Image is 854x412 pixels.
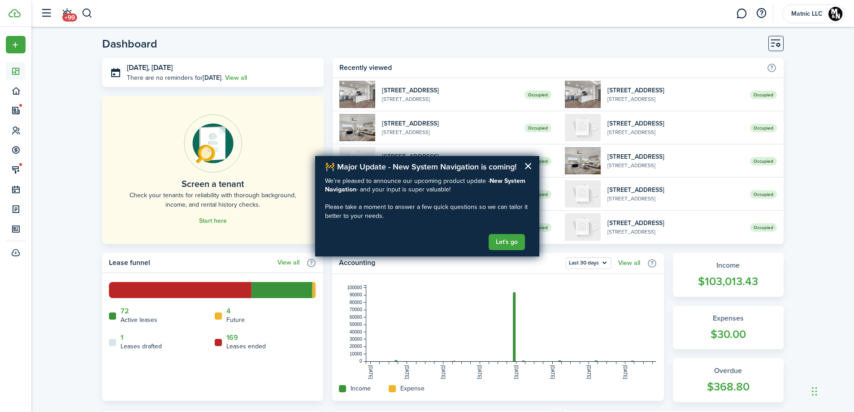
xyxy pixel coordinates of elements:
[400,384,425,393] home-widget-title: Expense
[607,152,743,161] widget-list-item-title: [STREET_ADDRESS]
[122,191,304,209] home-placeholder-description: Check your tenants for reliability with thorough background, income, and rental history checks.
[565,114,601,141] img: 201
[550,365,555,379] tspan: [DATE]
[607,128,743,136] widget-list-item-description: [STREET_ADDRESS]
[812,378,817,405] div: Drag
[607,95,743,103] widget-list-item-description: [STREET_ADDRESS]
[682,260,775,271] widget-stats-title: Income
[325,203,529,220] p: Please take a moment to answer a few quick questions so we can tailor it better to your needs.
[127,73,223,82] p: There are no reminders for .
[356,185,451,194] span: - and your input is super valuable!
[586,365,591,379] tspan: [DATE]
[360,359,362,364] tspan: 0
[368,365,373,379] tspan: [DATE]
[565,213,601,241] img: 201
[828,7,843,21] img: Matnic LLC
[750,190,777,199] span: Occupied
[682,365,775,376] widget-stats-title: Overdue
[682,313,775,324] widget-stats-title: Expenses
[382,86,518,95] widget-list-item-title: [STREET_ADDRESS]
[607,119,743,128] widget-list-item-title: [STREET_ADDRESS]
[768,36,784,51] button: Customise
[184,114,242,173] img: Online payments
[382,128,518,136] widget-list-item-description: [STREET_ADDRESS]
[750,91,777,99] span: Occupied
[750,124,777,132] span: Occupied
[525,91,551,99] span: Occupied
[82,6,93,21] button: Search
[350,300,362,305] tspan: 80000
[789,11,825,17] span: Matnic LLC
[350,351,362,356] tspan: 10000
[121,342,162,351] home-widget-title: Leases drafted
[277,259,299,266] a: View all
[325,176,490,186] span: We're pleased to announce our upcoming product update -
[350,322,362,327] tspan: 50000
[182,177,244,191] home-placeholder-title: Screen a tenant
[58,2,75,25] a: Notifications
[325,176,527,195] strong: New System Navigation
[38,5,55,22] button: Open sidebar
[682,378,775,395] widget-stats-count: $368.80
[441,365,446,379] tspan: [DATE]
[347,285,362,290] tspan: 100000
[607,195,743,203] widget-list-item-description: [STREET_ADDRESS]
[382,119,518,128] widget-list-item-title: [STREET_ADDRESS]
[339,62,762,73] home-widget-title: Recently viewed
[351,384,371,393] home-widget-title: Income
[109,257,273,268] home-widget-title: Lease funnel
[809,369,854,412] iframe: Chat Widget
[350,330,362,334] tspan: 40000
[404,365,409,379] tspan: [DATE]
[607,161,743,169] widget-list-item-description: [STREET_ADDRESS]
[524,159,533,173] button: Close
[750,223,777,232] span: Occupied
[754,6,769,21] button: Open resource center
[618,260,640,267] a: View all
[565,81,601,108] img: 301
[382,152,518,161] widget-list-item-title: [STREET_ADDRESS]
[325,162,529,172] h2: 🚧 Major Update - New System Navigation is coming!
[225,73,247,82] a: View all
[607,86,743,95] widget-list-item-title: [STREET_ADDRESS]
[62,13,77,22] span: +99
[477,365,482,379] tspan: [DATE]
[203,73,221,82] b: [DATE]
[607,218,743,228] widget-list-item-title: [STREET_ADDRESS]
[127,62,317,74] h3: [DATE], [DATE]
[489,234,525,250] button: Let's go
[121,334,123,342] a: 1
[339,257,561,269] home-widget-title: Accounting
[623,365,628,379] tspan: [DATE]
[226,342,266,351] home-widget-title: Leases ended
[565,147,601,174] img: 204
[513,365,518,379] tspan: [DATE]
[350,292,362,297] tspan: 90000
[121,315,157,325] home-widget-title: Active leases
[121,307,129,315] a: 72
[226,307,230,315] a: 4
[750,157,777,165] span: Occupied
[682,273,775,290] widget-stats-count: $103,013.43
[607,185,743,195] widget-list-item-title: [STREET_ADDRESS]
[339,81,375,108] img: 301
[339,147,375,174] img: 101
[350,307,362,312] tspan: 70000
[350,315,362,320] tspan: 60000
[566,257,611,269] button: Last 30 days
[339,114,375,141] img: 204
[9,9,21,17] img: TenantCloud
[382,95,518,103] widget-list-item-description: [STREET_ADDRESS]
[102,38,157,49] header-page-title: Dashboard
[226,334,238,342] a: 169
[607,228,743,236] widget-list-item-description: [STREET_ADDRESS]
[566,257,611,269] button: Open menu
[350,344,362,349] tspan: 20000
[350,337,362,342] tspan: 30000
[226,315,245,325] home-widget-title: Future
[565,180,601,208] img: 102
[199,217,227,225] a: Start here
[6,36,26,53] button: Open menu
[682,326,775,343] widget-stats-count: $30.00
